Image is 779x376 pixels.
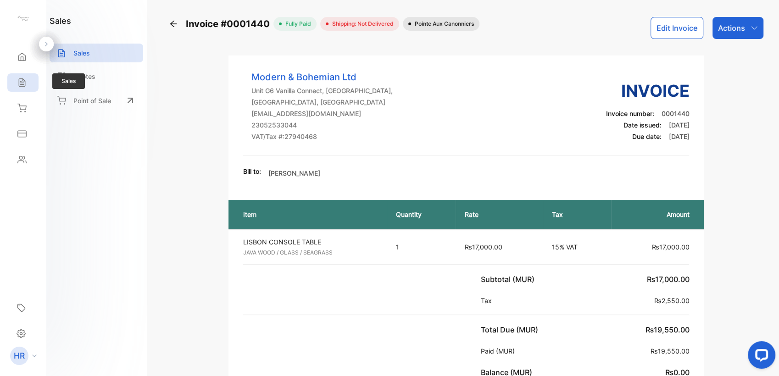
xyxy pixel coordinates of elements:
h1: sales [50,15,71,27]
span: ₨17,000.00 [651,243,689,251]
p: Subtotal (MUR) [481,274,538,285]
span: 0001440 [661,110,689,117]
p: Item [243,210,378,219]
a: Sales [50,44,143,62]
p: Tax [481,296,495,305]
a: Quotes [50,67,143,86]
h3: Invoice [606,78,689,103]
img: logo [16,12,30,26]
p: [PERSON_NAME] [268,168,320,178]
button: Actions [712,17,763,39]
iframe: LiveChat chat widget [740,337,779,376]
span: fully paid [282,20,311,28]
span: Sales [52,73,85,89]
p: Point of Sale [73,96,111,105]
span: Invoice number: [606,110,654,117]
span: Due date: [632,133,661,140]
p: Total Due (MUR) [481,324,542,335]
span: ₨17,000.00 [465,243,502,251]
span: ₨2,550.00 [654,297,689,304]
span: ₨19,550.00 [645,325,689,334]
button: Edit Invoice [651,17,703,39]
span: Shipping: Not Delivered [328,20,394,28]
p: [EMAIL_ADDRESS][DOMAIN_NAME] [251,109,393,118]
p: Quantity [396,210,446,219]
p: HR [14,350,25,362]
p: 15% VAT [552,242,602,252]
p: JAVA WOOD / GLASS / SEAGRASS [243,249,380,257]
p: Paid (MUR) [481,346,518,356]
p: Bill to: [243,166,261,176]
p: Tax [552,210,602,219]
span: Pointe aux Canonniers [411,20,474,28]
p: 1 [396,242,446,252]
p: Quotes [73,72,95,81]
p: [GEOGRAPHIC_DATA], [GEOGRAPHIC_DATA] [251,97,393,107]
p: 23052533044 [251,120,393,130]
p: Rate [465,210,534,219]
p: VAT/Tax #: 27940468 [251,132,393,141]
p: Unit G6 Vanilla Connect, [GEOGRAPHIC_DATA], [251,86,393,95]
p: Actions [718,22,745,33]
a: Point of Sale [50,90,143,111]
span: ₨17,000.00 [646,275,689,284]
p: Sales [73,48,90,58]
p: LISBON CONSOLE TABLE [243,237,380,247]
span: Invoice #0001440 [186,17,273,31]
span: [DATE] [668,121,689,129]
span: Date issued: [623,121,661,129]
span: [DATE] [668,133,689,140]
p: Amount [620,210,689,219]
p: Modern & Bohemian Ltd [251,70,393,84]
span: ₨19,550.00 [650,347,689,355]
